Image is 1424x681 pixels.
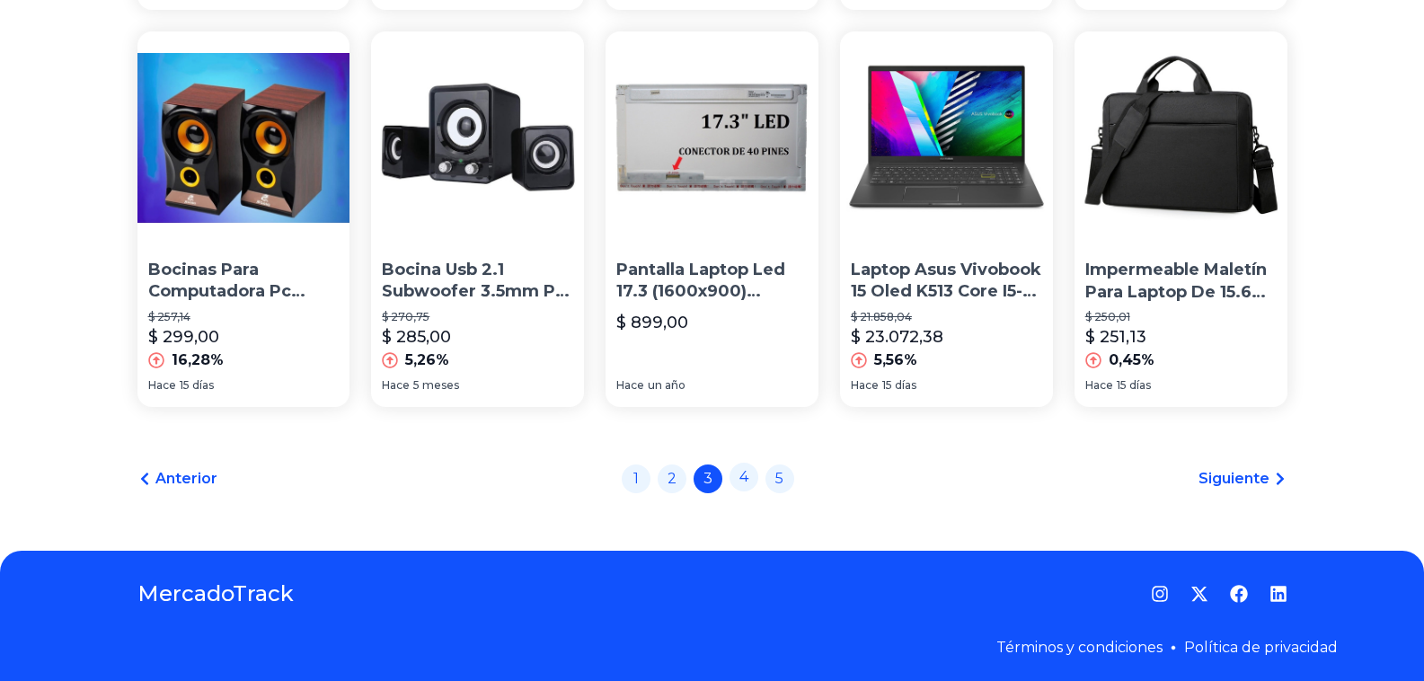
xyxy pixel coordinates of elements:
[851,378,879,393] span: Hace
[137,31,350,244] img: Bocinas Para Computadora Pc Laptop Cajon Madera
[148,378,176,393] span: Hace
[1198,468,1269,490] span: Siguiente
[137,31,350,407] a: Bocinas Para Computadora Pc Laptop Cajon MaderaBocinas Para Computadora Pc Laptop Cajon Madera$ 2...
[382,378,410,393] span: Hace
[1085,310,1277,324] p: $ 250,01
[840,31,1053,407] a: Laptop Asus Vivobook 15 Oled K513 Core I5-1135g7 12gb RamLaptop Asus Vivobook 15 Oled K513 Core I...
[606,31,818,244] img: Pantalla Laptop Led 17.3 (1600x900) Ltn173kt02-t01
[148,324,219,349] p: $ 299,00
[137,579,294,608] a: MercadoTrack
[371,31,584,244] img: Bocina Usb 2.1 Subwoofer 3.5mm Pc Laptop Computacion Celular
[137,468,217,490] a: Anterior
[371,31,584,407] a: Bocina Usb 2.1 Subwoofer 3.5mm Pc Laptop Computacion CelularBocina Usb 2.1 Subwoofer 3.5mm Pc Lap...
[155,468,217,490] span: Anterior
[172,349,224,371] p: 16,28%
[1117,378,1151,393] span: 15 días
[148,259,340,304] p: Bocinas Para Computadora Pc Laptop Cajon Madera
[1075,31,1287,244] img: Impermeable Maletín Para Laptop De 15.6 Pulgadas Portátil
[1075,31,1287,407] a: Impermeable Maletín Para Laptop De 15.6 Pulgadas PortátilImpermeable Maletín Para Laptop De 15.6 ...
[1085,378,1113,393] span: Hace
[148,310,340,324] p: $ 257,14
[851,259,1042,304] p: Laptop Asus Vivobook 15 Oled K513 Core I5-1135g7 12gb Ram
[382,259,573,304] p: Bocina Usb 2.1 Subwoofer 3.5mm Pc Laptop Computacion Celular
[1085,324,1146,349] p: $ 251,13
[616,378,644,393] span: Hace
[874,349,917,371] p: 5,56%
[730,463,758,491] a: 4
[658,464,686,493] a: 2
[1109,349,1154,371] p: 0,45%
[405,349,449,371] p: 5,26%
[882,378,916,393] span: 15 días
[1198,468,1287,490] a: Siguiente
[180,378,214,393] span: 15 días
[648,378,685,393] span: un año
[1085,259,1277,304] p: Impermeable Maletín Para Laptop De 15.6 Pulgadas Portátil
[616,310,688,335] p: $ 899,00
[840,31,1053,244] img: Laptop Asus Vivobook 15 Oled K513 Core I5-1135g7 12gb Ram
[765,464,794,493] a: 5
[606,31,818,407] a: Pantalla Laptop Led 17.3 (1600x900) Ltn173kt02-t01 Pantalla Laptop Led 17.3 (1600x900) Ltn173kt02...
[413,378,459,393] span: 5 meses
[1230,585,1248,603] a: Facebook
[851,310,1042,324] p: $ 21.858,04
[382,310,573,324] p: $ 270,75
[996,639,1163,656] a: Términos y condiciones
[382,324,451,349] p: $ 285,00
[1269,585,1287,603] a: LinkedIn
[851,324,943,349] p: $ 23.072,38
[1184,639,1338,656] a: Política de privacidad
[616,259,808,304] p: Pantalla Laptop Led 17.3 (1600x900) Ltn173kt02-t01
[1190,585,1208,603] a: Twitter
[1151,585,1169,603] a: Instagram
[622,464,650,493] a: 1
